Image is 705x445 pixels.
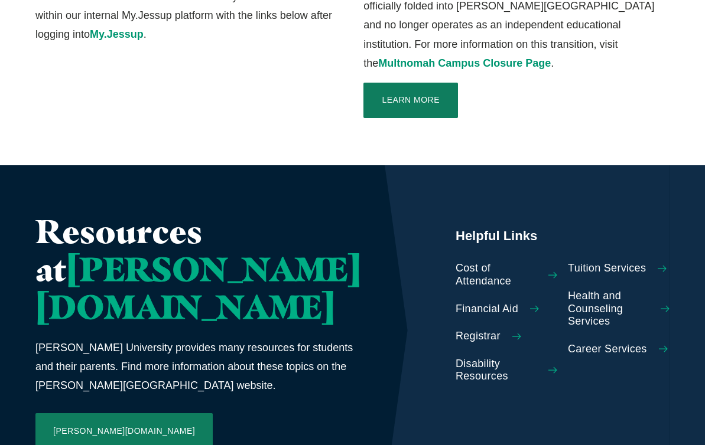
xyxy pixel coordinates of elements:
[456,358,557,383] a: Disability Resources
[456,227,670,245] h5: Helpful Links
[35,212,361,326] h2: Resources at
[456,330,557,343] a: Registrar
[568,343,670,356] a: Career Services
[378,57,551,69] a: Multnomah Campus Closure Page
[90,28,144,40] a: My.Jessup
[456,358,537,383] span: Disability Resources
[456,262,537,287] span: Cost of Attendance
[456,303,518,316] span: Financial Aid
[568,290,670,328] a: Health and Counseling Services
[363,83,458,118] a: Learn More
[35,338,361,395] p: [PERSON_NAME] University provides many resources for students and their parents. Find more inform...
[456,330,501,343] span: Registrar
[568,343,647,356] span: Career Services
[568,262,670,275] a: Tuition Services
[456,262,557,287] a: Cost of Attendance
[568,290,649,328] span: Health and Counseling Services
[35,248,361,327] span: [PERSON_NAME][DOMAIN_NAME]
[568,262,646,275] span: Tuition Services
[456,303,557,316] a: Financial Aid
